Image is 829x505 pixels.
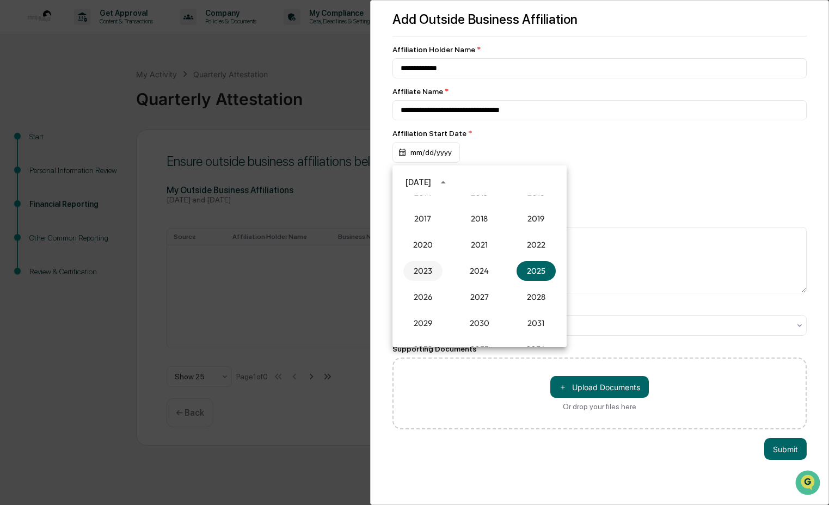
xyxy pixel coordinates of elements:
button: 2019 [517,209,556,229]
button: 2022 [517,235,556,255]
div: 🗄️ [79,138,88,147]
div: We're available if you need us! [37,94,138,103]
span: Pylon [108,184,132,193]
button: 2026 [403,287,443,307]
button: 2021 [460,235,499,255]
a: 🗄️Attestations [75,133,139,152]
div: 🔎 [11,159,20,168]
a: Powered byPylon [77,184,132,193]
a: 🔎Data Lookup [7,153,73,173]
button: 2029 [403,313,443,333]
div: Start new chat [37,83,179,94]
p: How can we help? [11,23,198,40]
button: 2017 [403,209,443,229]
button: year view is open, switch to calendar view [434,174,452,191]
button: 2025 [517,261,556,281]
button: 2020 [403,235,443,255]
img: 1746055101610-c473b297-6a78-478c-a979-82029cc54cd1 [11,83,30,103]
button: 2032 [403,340,443,359]
button: 2023 [403,261,443,281]
button: 2028 [517,287,556,307]
button: 2033 [460,340,499,359]
iframe: Open customer support [794,469,824,498]
span: Data Lookup [22,158,69,169]
button: 2030 [460,313,499,333]
div: 🖐️ [11,138,20,147]
button: 2024 [460,261,499,281]
button: 2018 [460,209,499,229]
div: [DATE] [406,176,431,188]
button: 2034 [517,340,556,359]
button: 2031 [517,313,556,333]
button: 2027 [460,287,499,307]
span: Attestations [90,137,135,148]
span: Preclearance [22,137,70,148]
button: Start new chat [185,87,198,100]
a: 🖐️Preclearance [7,133,75,152]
